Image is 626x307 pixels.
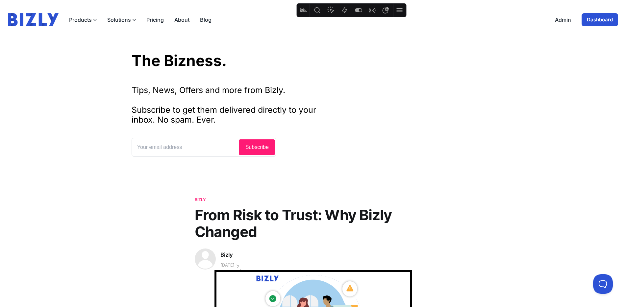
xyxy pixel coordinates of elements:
img: From Risk to Trust: Why Bizly Changed [83,100,280,211]
time: [DATE] [89,93,103,97]
div: Tips, News, Offers and more from Bizly. Subscribe to get them delivered directly to your inbox. N... [132,85,329,125]
a: About [174,16,189,24]
p: Over time, we realised something fundamental: businesses don’t thrive on fear. They thrive on trust. [63,281,300,300]
iframe: signup frame [132,138,276,157]
a: Admin [555,16,571,24]
button: Solutions [107,16,136,24]
a: Blog [200,16,212,24]
h1: From Risk to Trust: Why Bizly Changed [63,36,300,70]
a: Bizly [63,26,74,33]
span: 2 min [105,94,112,103]
p: When Bizly began, we focused on risk. We built tools to help businesses spot danger before it str... [63,234,300,272]
a: Bizly [89,81,101,88]
button: Products [69,16,97,24]
a: The Bizness. [132,51,227,70]
a: Pricing [146,16,164,24]
iframe: Toggle Customer Support [593,274,613,294]
a: Dashboard [582,13,618,26]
